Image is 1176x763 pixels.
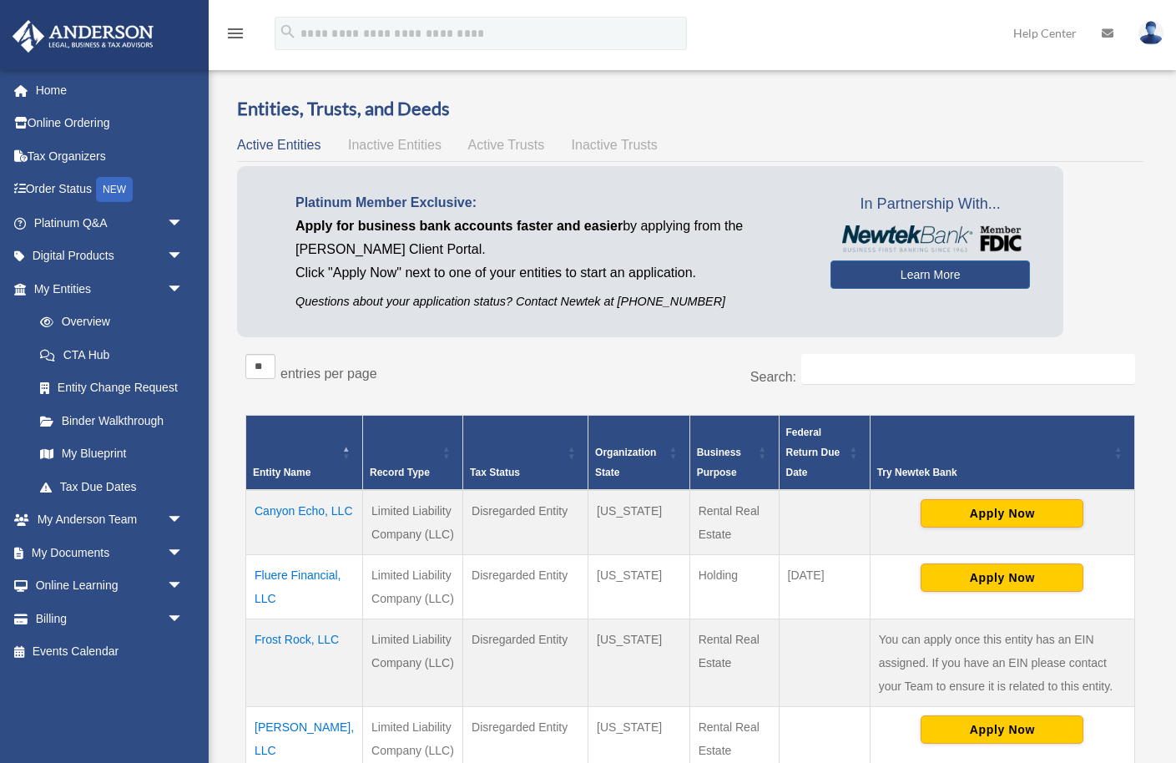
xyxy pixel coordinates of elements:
span: Business Purpose [697,447,741,478]
a: Events Calendar [12,635,209,669]
i: search [279,23,297,41]
span: In Partnership With... [830,191,1030,218]
span: arrow_drop_down [167,569,200,604]
p: Platinum Member Exclusive: [295,191,805,215]
img: NewtekBankLogoSM.png [839,225,1022,252]
a: My Blueprint [23,437,200,471]
span: arrow_drop_down [167,272,200,306]
a: Billingarrow_drop_down [12,602,209,635]
span: Record Type [370,467,430,478]
a: Binder Walkthrough [23,404,200,437]
a: Tax Due Dates [23,470,200,503]
td: Limited Liability Company (LLC) [363,555,463,619]
td: Rental Real Estate [689,490,779,555]
th: Entity Name: Activate to invert sorting [246,416,363,491]
th: Organization State: Activate to sort [588,416,690,491]
td: Fluere Financial, LLC [246,555,363,619]
span: Active Trusts [468,138,545,152]
td: Disregarded Entity [463,555,588,619]
a: Tax Organizers [12,139,209,173]
a: My Entitiesarrow_drop_down [12,272,200,306]
a: Overview [23,306,192,339]
span: arrow_drop_down [167,240,200,274]
td: [US_STATE] [588,619,690,707]
a: Entity Change Request [23,371,200,405]
td: Canyon Echo, LLC [246,490,363,555]
a: Platinum Q&Aarrow_drop_down [12,206,209,240]
span: Active Entities [237,138,320,152]
th: Try Newtek Bank : Activate to sort [870,416,1134,491]
span: arrow_drop_down [167,602,200,636]
td: Limited Liability Company (LLC) [363,619,463,707]
td: [US_STATE] [588,555,690,619]
img: Anderson Advisors Platinum Portal [8,20,159,53]
a: CTA Hub [23,338,200,371]
a: My Anderson Teamarrow_drop_down [12,503,209,537]
a: Home [12,73,209,107]
span: Federal Return Due Date [786,427,840,478]
span: Tax Status [470,467,520,478]
p: by applying from the [PERSON_NAME] Client Portal. [295,215,805,261]
td: You can apply once this entity has an EIN assigned. If you have an EIN please contact your Team t... [870,619,1134,707]
a: Online Ordering [12,107,209,140]
div: Try Newtek Bank [877,462,1109,483]
span: arrow_drop_down [167,536,200,570]
p: Click "Apply Now" next to one of your entities to start an application. [295,261,805,285]
a: Online Learningarrow_drop_down [12,569,209,603]
span: arrow_drop_down [167,206,200,240]
span: arrow_drop_down [167,503,200,538]
a: menu [225,29,245,43]
td: Disregarded Entity [463,490,588,555]
th: Record Type: Activate to sort [363,416,463,491]
a: My Documentsarrow_drop_down [12,536,209,569]
label: entries per page [280,366,377,381]
td: Limited Liability Company (LLC) [363,490,463,555]
span: Organization State [595,447,656,478]
p: Questions about your application status? Contact Newtek at [PHONE_NUMBER] [295,291,805,312]
button: Apply Now [921,715,1083,744]
span: Entity Name [253,467,310,478]
a: Order StatusNEW [12,173,209,207]
div: NEW [96,177,133,202]
label: Search: [750,370,796,384]
td: Holding [689,555,779,619]
a: Digital Productsarrow_drop_down [12,240,209,273]
td: Rental Real Estate [689,619,779,707]
td: [DATE] [779,555,870,619]
button: Apply Now [921,563,1083,592]
i: menu [225,23,245,43]
td: Frost Rock, LLC [246,619,363,707]
span: Inactive Trusts [572,138,658,152]
span: Apply for business bank accounts faster and easier [295,219,623,233]
img: User Pic [1138,21,1163,45]
button: Apply Now [921,499,1083,528]
h3: Entities, Trusts, and Deeds [237,96,1143,122]
th: Business Purpose: Activate to sort [689,416,779,491]
td: [US_STATE] [588,490,690,555]
th: Tax Status: Activate to sort [463,416,588,491]
span: Inactive Entities [348,138,442,152]
th: Federal Return Due Date: Activate to sort [779,416,870,491]
a: Learn More [830,260,1030,289]
td: Disregarded Entity [463,619,588,707]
